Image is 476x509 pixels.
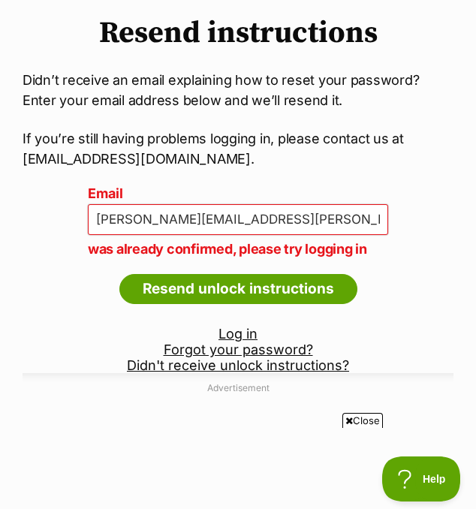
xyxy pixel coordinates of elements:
p: If you’re still having problems logging in, please contact us at [EMAIL_ADDRESS][DOMAIN_NAME]. [23,128,453,169]
h1: Resend instructions [23,16,453,50]
a: Forgot your password? [164,342,313,357]
a: Didn't receive unlock instructions? [127,357,349,373]
span: Close [342,413,383,428]
p: Didn’t receive an email explaining how to reset your password? Enter your email address below and... [23,70,453,110]
a: Log in [218,326,258,342]
p: was already confirmed, please try logging in [88,239,388,259]
label: Email [88,186,388,202]
iframe: Help Scout Beacon - Open [382,456,461,501]
input: Resend unlock instructions [119,274,357,304]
